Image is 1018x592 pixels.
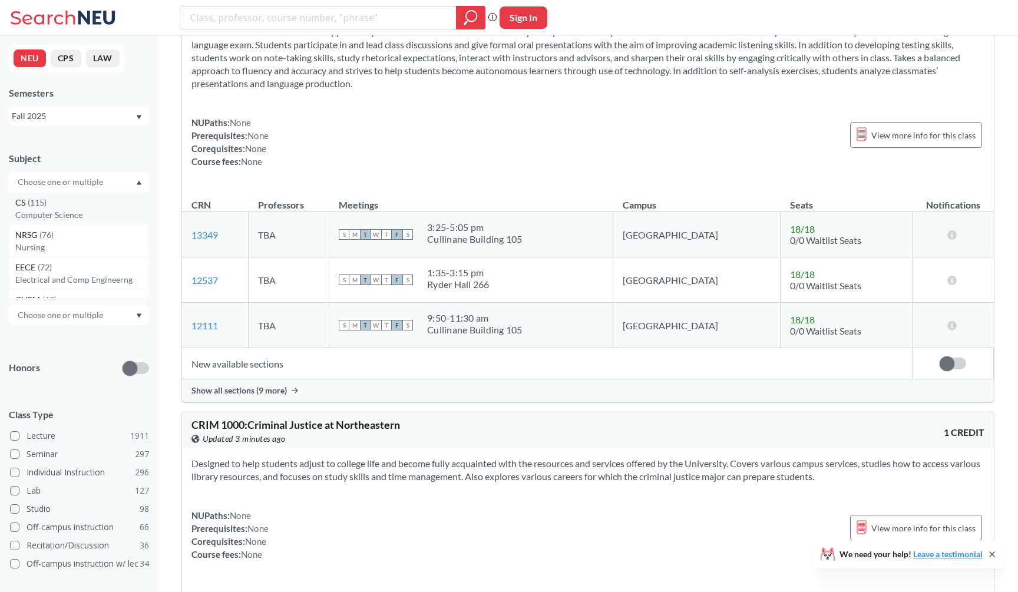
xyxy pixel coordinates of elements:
[28,197,47,207] span: ( 115 )
[12,175,111,189] input: Choose one or multiple
[15,261,38,274] span: EECE
[790,234,861,246] span: 0/0 Waitlist Seats
[427,279,490,290] div: Ryder Hall 266
[247,523,269,534] span: None
[790,223,815,234] span: 18 / 18
[456,6,485,29] div: magnifying glass
[247,130,269,141] span: None
[9,408,149,421] span: Class Type
[182,348,913,379] td: New available sections
[360,229,371,240] span: T
[10,501,149,517] label: Studio
[790,314,815,325] span: 18 / 18
[402,320,413,330] span: S
[15,196,28,209] span: CS
[371,229,381,240] span: W
[191,229,218,240] a: 13349
[230,117,251,128] span: None
[15,293,42,306] span: CHEM
[140,539,149,552] span: 36
[10,483,149,498] label: Lab
[392,229,402,240] span: F
[381,274,392,285] span: T
[392,274,402,285] span: F
[613,257,781,303] td: [GEOGRAPHIC_DATA]
[191,320,218,331] a: 12111
[339,320,349,330] span: S
[10,465,149,480] label: Individual Instruction
[135,466,149,479] span: 296
[339,229,349,240] span: S
[191,199,211,211] div: CRN
[51,49,81,67] button: CPS
[203,432,286,445] span: Updated 3 minutes ago
[371,274,381,285] span: W
[249,257,329,303] td: TBA
[136,115,142,120] svg: Dropdown arrow
[191,385,287,396] span: Show all sections (9 more)
[241,549,262,560] span: None
[9,361,40,375] p: Honors
[781,187,913,212] th: Seats
[613,212,781,257] td: [GEOGRAPHIC_DATA]
[136,180,142,185] svg: Dropdown arrow
[402,229,413,240] span: S
[427,221,523,233] div: 3:25 - 5:05 pm
[10,447,149,462] label: Seminar
[136,313,142,318] svg: Dropdown arrow
[839,550,983,558] span: We need your help!
[790,269,815,280] span: 18 / 18
[381,320,392,330] span: T
[135,448,149,461] span: 297
[10,428,149,444] label: Lecture
[10,538,149,553] label: Recitation/Discussion
[913,187,994,212] th: Notifications
[42,295,57,305] span: ( 69 )
[427,267,490,279] div: 1:35 - 3:15 pm
[191,274,218,286] a: 12537
[9,87,149,100] div: Semesters
[140,557,149,570] span: 34
[790,280,861,291] span: 0/0 Waitlist Seats
[329,187,613,212] th: Meetings
[790,325,861,336] span: 0/0 Waitlist Seats
[140,521,149,534] span: 66
[10,556,149,571] label: Off-campus instruction w/ lec
[182,379,994,402] div: Show all sections (9 more)
[130,429,149,442] span: 1911
[913,549,983,559] a: Leave a testimonial
[86,49,120,67] button: LAW
[249,187,329,212] th: Professors
[381,229,392,240] span: T
[371,320,381,330] span: W
[249,212,329,257] td: TBA
[944,426,984,439] span: 1 CREDIT
[15,242,148,253] p: Nursing
[360,274,371,285] span: T
[14,49,46,67] button: NEU
[613,187,781,212] th: Campus
[500,6,547,29] button: Sign In
[15,274,148,286] p: Electrical and Comp Engineerng
[191,25,984,90] section: Offers advanced ESL students an opportunity to obtain the confidence and skills to participate ef...
[349,274,360,285] span: M
[189,8,448,28] input: Class, professor, course number, "phrase"
[12,110,135,123] div: Fall 2025
[360,320,371,330] span: T
[191,509,269,561] div: NUPaths: Prerequisites: Corequisites: Course fees:
[38,262,52,272] span: ( 72 )
[871,521,976,535] span: View more info for this class
[241,156,262,167] span: None
[245,143,266,154] span: None
[427,312,523,324] div: 9:50 - 11:30 am
[613,303,781,348] td: [GEOGRAPHIC_DATA]
[15,229,39,242] span: NRSG
[135,484,149,497] span: 127
[9,172,149,192] div: Dropdown arrowCS(115)Computer ScienceNRSG(76)NursingEECE(72)Electrical and Comp EngineerngCHEM(69...
[427,233,523,245] div: Cullinane Building 105
[12,308,111,322] input: Choose one or multiple
[15,209,148,221] p: Computer Science
[349,229,360,240] span: M
[9,305,149,325] div: Dropdown arrow
[402,274,413,285] span: S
